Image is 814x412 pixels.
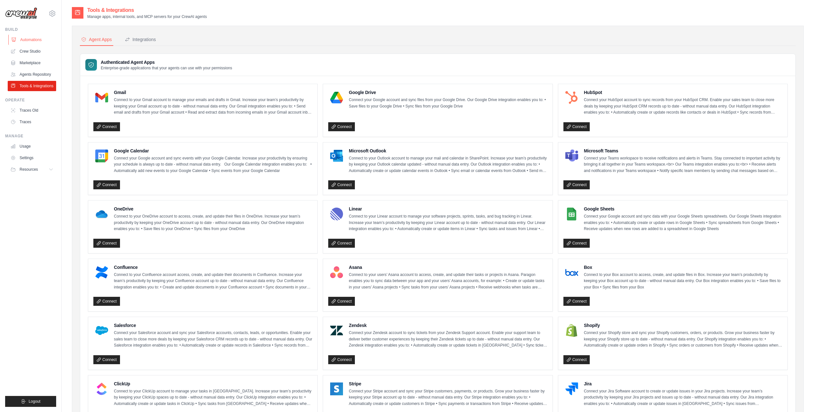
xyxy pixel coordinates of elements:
p: Connect to your ClickUp account to manage your tasks in [GEOGRAPHIC_DATA]. Increase your team’s p... [114,388,312,407]
h4: Shopify [584,322,782,329]
img: Linear Logo [330,208,343,220]
a: Traces [8,117,56,127]
img: Salesforce Logo [95,324,108,337]
p: Connect your Jira Software account to create or update issues in your Jira projects. Increase you... [584,388,782,407]
p: Connect your Google account and sync data with your Google Sheets spreadsheets. Our Google Sheets... [584,213,782,232]
img: Google Drive Logo [330,91,343,104]
a: Marketplace [8,58,56,68]
div: Operate [5,98,56,103]
p: Connect to your OneDrive account to access, create, and update their files in OneDrive. Increase ... [114,213,312,232]
a: Connect [328,180,355,189]
a: Usage [8,141,56,151]
a: Connect [563,297,590,306]
p: Connect your HubSpot account to sync records from your HubSpot CRM. Enable your sales team to clo... [584,97,782,116]
img: Stripe Logo [330,382,343,395]
p: Connect to your Box account to access, create, and update files in Box. Increase your team’s prod... [584,272,782,291]
a: Connect [93,180,120,189]
h4: Salesforce [114,322,312,329]
h4: OneDrive [114,206,312,212]
img: Zendesk Logo [330,324,343,337]
div: Agent Apps [81,36,112,43]
h4: Microsoft Teams [584,148,782,154]
p: Connect your Salesforce account and sync your Salesforce accounts, contacts, leads, or opportunit... [114,330,312,349]
h4: Asana [349,264,547,270]
p: Connect to your Outlook account to manage your mail and calendar in SharePoint. Increase your tea... [349,155,547,174]
p: Connect to your Confluence account access, create, and update their documents in Confluence. Incr... [114,272,312,291]
p: Connect your Zendesk account to sync tickets from your Zendesk Support account. Enable your suppo... [349,330,547,349]
span: Resources [20,167,38,172]
p: Connect to your Gmail account to manage your emails and drafts in Gmail. Increase your team’s pro... [114,97,312,116]
p: Connect your Teams workspace to receive notifications and alerts in Teams. Stay connected to impo... [584,155,782,174]
h4: Box [584,264,782,270]
div: Integrations [125,36,156,43]
a: Connect [93,297,120,306]
img: Jira Logo [565,382,578,395]
img: HubSpot Logo [565,91,578,104]
p: Connect your Google account and sync events with your Google Calendar. Increase your productivity... [114,155,312,174]
h4: Jira [584,381,782,387]
h4: HubSpot [584,89,782,96]
p: Connect your Stripe account and sync your Stripe customers, payments, or products. Grow your busi... [349,388,547,407]
p: Connect your Shopify store and sync your Shopify customers, orders, or products. Grow your busine... [584,330,782,349]
img: Google Calendar Logo [95,150,108,162]
button: Agent Apps [80,34,113,46]
img: OneDrive Logo [95,208,108,220]
img: Google Sheets Logo [565,208,578,220]
div: Manage [5,133,56,139]
img: Shopify Logo [565,324,578,337]
img: ClickUp Logo [95,382,108,395]
button: Integrations [124,34,157,46]
img: Confluence Logo [95,266,108,279]
a: Crew Studio [8,46,56,56]
img: Asana Logo [330,266,343,279]
p: Connect to your Linear account to manage your software projects, sprints, tasks, and bug tracking... [349,213,547,232]
h4: Confluence [114,264,312,270]
a: Settings [8,153,56,163]
a: Connect [328,297,355,306]
a: Connect [563,180,590,189]
a: Agents Repository [8,69,56,80]
a: Connect [563,239,590,248]
div: Build [5,27,56,32]
h4: ClickUp [114,381,312,387]
span: Logout [29,399,40,404]
img: Gmail Logo [95,91,108,104]
a: Connect [563,355,590,364]
button: Resources [8,164,56,175]
a: Traces Old [8,105,56,116]
a: Connect [93,239,120,248]
img: Microsoft Teams Logo [565,150,578,162]
h4: Stripe [349,381,547,387]
p: Manage apps, internal tools, and MCP servers for your CrewAI agents [87,14,207,19]
a: Connect [563,122,590,131]
p: Connect to your users’ Asana account to access, create, and update their tasks or projects in Asa... [349,272,547,291]
img: Box Logo [565,266,578,279]
h4: Google Sheets [584,206,782,212]
p: Enterprise-grade applications that your agents can use with your permissions [101,65,232,71]
h4: Google Drive [349,89,547,96]
h4: Google Calendar [114,148,312,154]
a: Connect [93,355,120,364]
p: Connect your Google account and sync files from your Google Drive. Our Google Drive integration e... [349,97,547,109]
img: Logo [5,7,37,20]
h4: Zendesk [349,322,547,329]
button: Logout [5,396,56,407]
a: Connect [328,122,355,131]
a: Automations [8,35,57,45]
h2: Tools & Integrations [87,6,207,14]
h4: Linear [349,206,547,212]
a: Tools & Integrations [8,81,56,91]
h4: Microsoft Outlook [349,148,547,154]
a: Connect [328,355,355,364]
a: Connect [328,239,355,248]
a: Connect [93,122,120,131]
h3: Authenticated Agent Apps [101,59,232,65]
img: Microsoft Outlook Logo [330,150,343,162]
h4: Gmail [114,89,312,96]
